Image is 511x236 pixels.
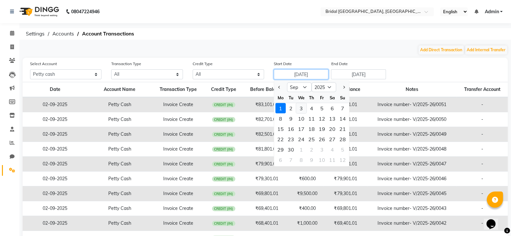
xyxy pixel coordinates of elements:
[87,142,152,157] td: Petty Cash
[327,134,337,144] div: 27
[212,132,235,137] span: CREDIT (IN)
[111,61,141,67] label: Transaction Type
[286,124,296,134] div: Tuesday, September 16, 2025
[286,93,296,103] div: Tu
[367,216,457,231] td: Invoice number- V/2025-26/0042
[23,157,87,172] td: 02-09-2025
[275,124,286,134] div: Monday, September 15, 2025
[327,103,337,113] div: Saturday, September 6, 2025
[317,155,327,165] div: Friday, October 10, 2025
[275,124,286,134] div: 15
[296,113,306,124] div: 10
[296,144,306,155] div: 1
[327,113,337,124] div: 13
[296,103,306,113] div: 3
[317,113,327,124] div: 12
[327,124,337,134] div: Saturday, September 20, 2025
[456,142,508,157] td: -
[327,144,337,155] div: 4
[306,124,317,134] div: Thursday, September 18, 2025
[275,155,286,165] div: 6
[243,97,291,112] td: ₹83,101.01
[49,28,77,40] span: Accounts
[337,144,348,155] div: 5
[306,124,317,134] div: 18
[275,103,286,113] div: Monday, September 1, 2025
[23,172,87,186] td: 02-09-2025
[337,124,348,134] div: 21
[306,113,317,124] div: Thursday, September 11, 2025
[286,134,296,144] div: Tuesday, September 23, 2025
[367,97,457,112] td: Invoice number- V/2025-26/0051
[23,82,87,97] th: Date
[87,216,152,231] td: Petty Cash
[152,216,204,231] td: Invoice Create
[87,157,152,172] td: Petty Cash
[317,103,327,113] div: Friday, September 5, 2025
[286,155,296,165] div: 7
[87,112,152,127] td: Petty Cash
[152,127,204,142] td: Invoice Create
[327,134,337,144] div: Saturday, September 27, 2025
[296,134,306,144] div: Wednesday, September 24, 2025
[275,134,286,144] div: Monday, September 22, 2025
[456,172,508,186] td: -
[243,112,291,127] td: ₹82,701.01
[152,112,204,127] td: Invoice Create
[152,201,204,216] td: Invoice Create
[306,134,317,144] div: 25
[306,113,317,124] div: 11
[152,142,204,157] td: Invoice Create
[291,186,324,201] td: ₹9,500.00
[30,61,57,67] label: Select Account
[243,82,291,97] th: Before Balance
[212,221,235,226] span: CREDIT (IN)
[317,124,327,134] div: 19
[306,155,317,165] div: 9
[367,127,457,142] td: Invoice number- V/2025-26/0049
[312,83,336,92] select: Select year
[296,103,306,113] div: Wednesday, September 3, 2025
[484,210,505,230] iframe: chat widget
[337,144,348,155] div: Sunday, October 5, 2025
[337,155,348,165] div: 12
[367,201,457,216] td: Invoice number- V/2025-26/0043
[193,61,213,67] label: Credit Type
[243,201,291,216] td: ₹69,401.01
[456,127,508,142] td: -
[23,216,87,231] td: 02-09-2025
[337,113,348,124] div: Sunday, September 14, 2025
[286,124,296,134] div: 16
[243,127,291,142] td: ₹82,501.01
[367,172,457,186] td: Invoice number- V/2025-26/0046
[152,186,204,201] td: Invoice Create
[23,28,48,40] span: Settings
[306,93,317,103] div: Th
[152,97,204,112] td: Invoice Create
[327,103,337,113] div: 6
[317,134,327,144] div: Friday, September 26, 2025
[275,113,286,124] div: Monday, September 8, 2025
[337,103,348,113] div: Sunday, September 7, 2025
[327,155,337,165] div: 11
[212,117,235,122] span: CREDIT (IN)
[243,157,291,172] td: ₹79,901.01
[23,97,87,112] td: 02-09-2025
[212,206,235,211] span: CREDIT (IN)
[291,216,324,231] td: ₹1,000.00
[275,144,286,155] div: Monday, September 29, 2025
[275,155,286,165] div: Monday, October 6, 2025
[317,124,327,134] div: Friday, September 19, 2025
[296,124,306,134] div: Wednesday, September 17, 2025
[456,82,508,97] th: Transfer Account
[456,201,508,216] td: -
[275,103,286,113] div: 1
[296,134,306,144] div: 24
[367,82,457,97] th: Notes
[337,134,348,144] div: 28
[296,113,306,124] div: Wednesday, September 10, 2025
[212,162,235,167] span: CREDIT (IN)
[286,144,296,155] div: 30
[204,82,243,97] th: Credit Type
[327,113,337,124] div: Saturday, September 13, 2025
